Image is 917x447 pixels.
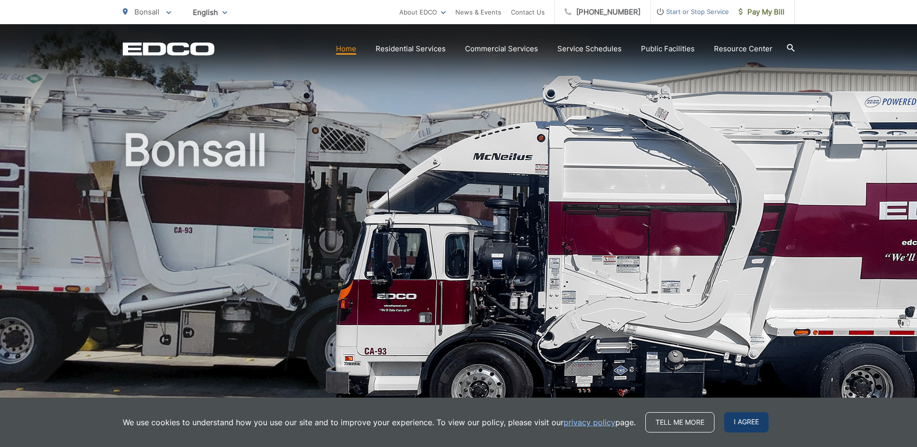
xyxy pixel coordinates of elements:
a: Public Facilities [641,43,695,55]
span: Pay My Bill [739,6,785,18]
a: Home [336,43,356,55]
a: Resource Center [714,43,772,55]
p: We use cookies to understand how you use our site and to improve your experience. To view our pol... [123,417,636,428]
a: Commercial Services [465,43,538,55]
span: I agree [724,412,769,432]
span: English [186,4,234,21]
span: Bonsall [134,7,160,16]
a: Residential Services [376,43,446,55]
a: About EDCO [399,6,446,18]
a: EDCD logo. Return to the homepage. [123,42,215,56]
a: Tell me more [645,412,714,432]
a: Contact Us [511,6,545,18]
a: Service Schedules [557,43,622,55]
h1: Bonsall [123,126,795,432]
a: privacy policy [564,417,615,428]
a: News & Events [455,6,501,18]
